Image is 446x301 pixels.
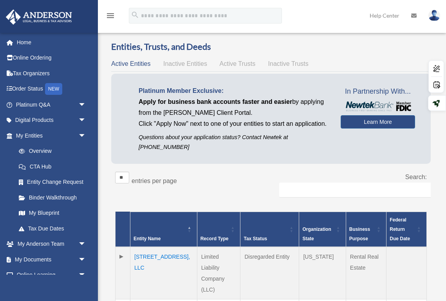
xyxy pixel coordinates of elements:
[131,11,139,19] i: search
[45,83,62,95] div: NEW
[200,236,229,241] span: Record Type
[5,81,98,97] a: Order StatusNEW
[78,267,94,283] span: arrow_drop_down
[345,102,411,111] img: NewtekBankLogoSM.png
[240,212,299,247] th: Tax Status: Activate to sort
[5,128,94,143] a: My Entitiesarrow_drop_down
[11,143,90,159] a: Overview
[11,205,94,221] a: My Blueprint
[163,60,207,67] span: Inactive Entities
[5,34,98,50] a: Home
[302,227,331,241] span: Organization State
[106,11,115,20] i: menu
[299,212,346,247] th: Organization State: Activate to sort
[78,236,94,252] span: arrow_drop_down
[130,247,197,299] td: [STREET_ADDRESS], LLC
[405,174,427,180] label: Search:
[390,217,410,241] span: Federal Return Due Date
[11,159,94,174] a: CTA Hub
[139,132,329,152] p: Questions about your application status? Contact Newtek at [PHONE_NUMBER]
[428,10,440,21] img: User Pic
[5,65,98,81] a: Tax Organizers
[11,221,94,236] a: Tax Due Dates
[346,212,386,247] th: Business Purpose: Activate to sort
[78,97,94,113] span: arrow_drop_down
[111,60,150,67] span: Active Entities
[386,212,427,247] th: Federal Return Due Date: Activate to sort
[5,50,98,66] a: Online Ordering
[5,97,98,112] a: Platinum Q&Aarrow_drop_down
[130,212,197,247] th: Entity Name: Activate to invert sorting
[139,118,329,129] p: Click "Apply Now" next to one of your entities to start an application.
[299,247,346,299] td: [US_STATE]
[5,252,98,267] a: My Documentsarrow_drop_down
[4,9,74,25] img: Anderson Advisors Platinum Portal
[220,60,256,67] span: Active Trusts
[5,236,98,252] a: My Anderson Teamarrow_drop_down
[78,252,94,268] span: arrow_drop_down
[11,174,94,190] a: Entity Change Request
[139,96,329,118] p: by applying from the [PERSON_NAME] Client Portal.
[346,247,386,299] td: Rental Real Estate
[139,85,329,96] p: Platinum Member Exclusive:
[341,115,415,129] a: Learn More
[197,247,240,299] td: Limited Liability Company (LLC)
[244,236,267,241] span: Tax Status
[106,14,115,20] a: menu
[341,85,415,98] span: In Partnership With...
[5,267,98,283] a: Online Learningarrow_drop_down
[349,227,370,241] span: Business Purpose
[134,236,161,241] span: Entity Name
[78,112,94,129] span: arrow_drop_down
[11,190,94,205] a: Binder Walkthrough
[139,98,292,105] span: Apply for business bank accounts faster and easier
[111,41,431,53] h3: Entities, Trusts, and Deeds
[132,178,177,184] label: entries per page
[240,247,299,299] td: Disregarded Entity
[268,60,309,67] span: Inactive Trusts
[5,112,98,128] a: Digital Productsarrow_drop_down
[197,212,240,247] th: Record Type: Activate to sort
[78,128,94,144] span: arrow_drop_down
